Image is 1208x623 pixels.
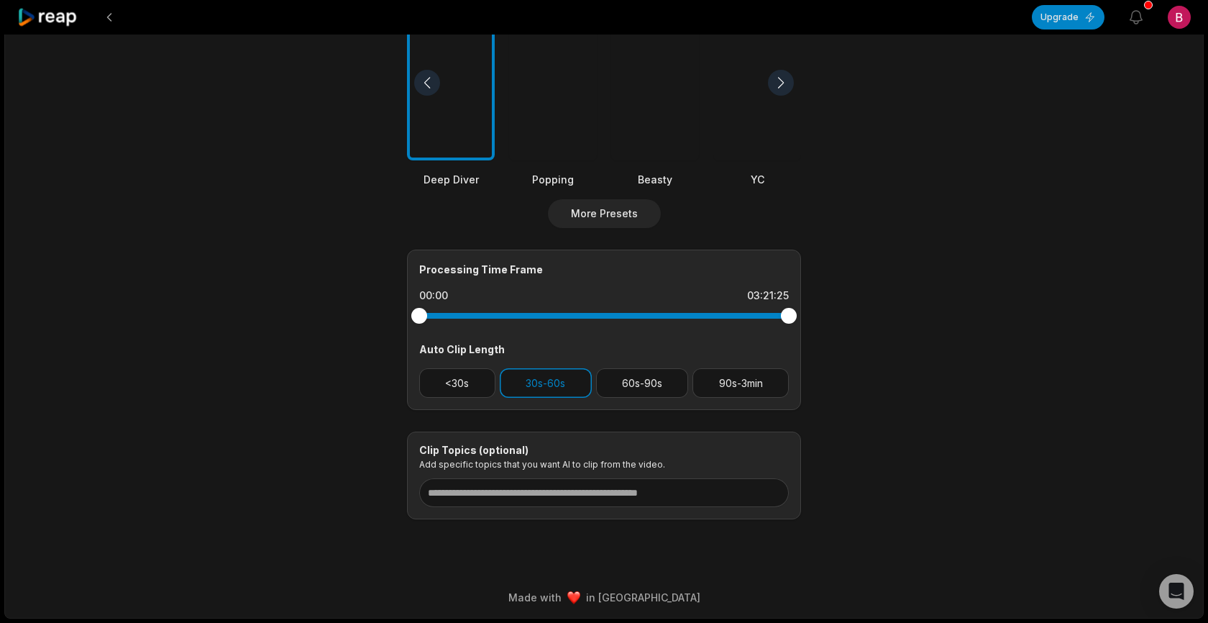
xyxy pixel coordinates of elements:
[596,368,689,398] button: 60s-90s
[1159,574,1194,609] div: Open Intercom Messenger
[548,199,661,228] button: More Presets
[419,288,448,303] div: 00:00
[419,459,789,470] p: Add specific topics that you want AI to clip from the video.
[407,172,495,187] div: Deep Diver
[692,368,789,398] button: 90s-3min
[509,172,597,187] div: Popping
[419,262,789,277] div: Processing Time Frame
[567,591,580,604] img: heart emoji
[18,590,1190,605] div: Made with in [GEOGRAPHIC_DATA]
[747,288,789,303] div: 03:21:25
[419,368,495,398] button: <30s
[500,368,592,398] button: 30s-60s
[713,172,801,187] div: YC
[419,342,789,357] div: Auto Clip Length
[1032,5,1104,29] button: Upgrade
[611,172,699,187] div: Beasty
[419,444,789,457] div: Clip Topics (optional)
